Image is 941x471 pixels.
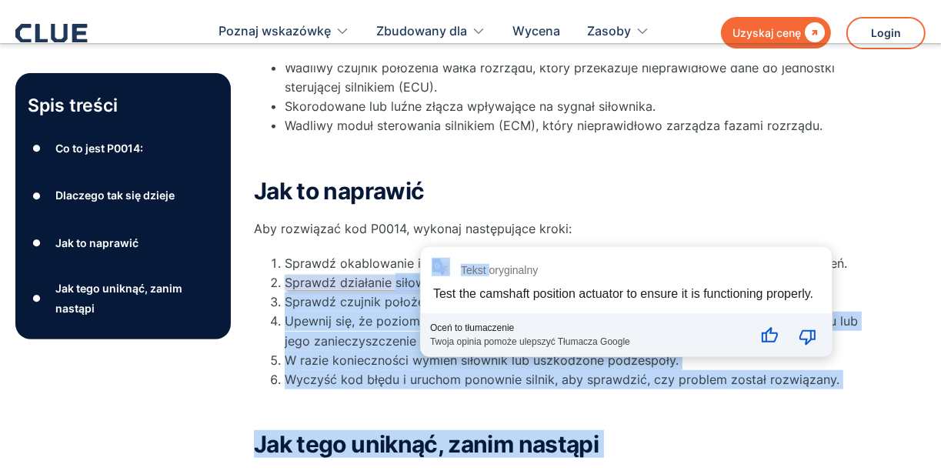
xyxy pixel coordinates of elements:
font: Jak tego uniknąć, zanim nastąpi [254,430,599,458]
div: Twoja opinia pomoże ulepszyć Tłumacza Google [430,333,746,347]
font: Skorodowane lub luźne złącza wpływające na sygnał siłownika. [285,99,656,114]
button: Słabe tłumaczenie [789,318,826,355]
button: Dobre tłumaczenie [751,318,788,355]
font: Jak to naprawić [55,236,138,249]
a: ● Dlaczego tak się dzieje [28,184,219,207]
font: Spis treści [28,95,118,116]
div: Test the camshaft position actuator to ensure it is functioning properly. [433,287,813,300]
div: Oceń to tłumaczenie [430,322,746,333]
font: ● [32,237,42,249]
font: Jak to naprawić [254,177,424,205]
font: Sprawdź okablowanie i złącza pod kątem widocznych uszkodzeń, korozji lub luźnych połączeń. [285,256,847,271]
font: Wadliwy czujnik położenia wałka rozrządu, który przekazuje nieprawidłowe dane do jednostki steruj... [285,60,835,95]
font: Upewnij się, że poziom oleju jest odpowiedni i że olej jest czysty, ponieważ niski poziom oleju l... [285,313,858,348]
font: ● [32,142,42,154]
font: Sprawdź działanie siłownika położenia wałka rozrządu. [285,275,607,290]
font: Jak tego uniknąć, zanim nastąpi [55,282,182,314]
font: W razie konieczności wymień siłownik lub uszkodzone podzespoły. [285,352,679,368]
font: Co to jest P0014: [55,141,143,154]
font: ● [32,292,42,304]
a: ● Jak tego uniknąć, zanim nastąpi [28,279,219,317]
div: Tekst oryginalny [461,264,538,276]
a: ● Co to jest P0014: [28,136,219,159]
a: ● Jak to naprawić [28,231,219,254]
font: Wadliwy moduł sterowania silnikiem (ECM), który nieprawidłowo zarządza fazami rozrządu. [285,118,823,133]
font: Sprawdź czujnik położenia wałka rozrządu, aby upewnić się, że podaje prawidłowe dane. [285,294,808,309]
font: ● [32,189,42,201]
font: Aby rozwiązać kod P0014, wykonaj następujące kroki: [254,221,572,236]
font: Wyczyść kod błędu i uruchom ponownie silnik, aby sprawdzić, czy problem został rozwiązany. [285,372,839,387]
font: Dlaczego tak się dzieje [55,189,175,202]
